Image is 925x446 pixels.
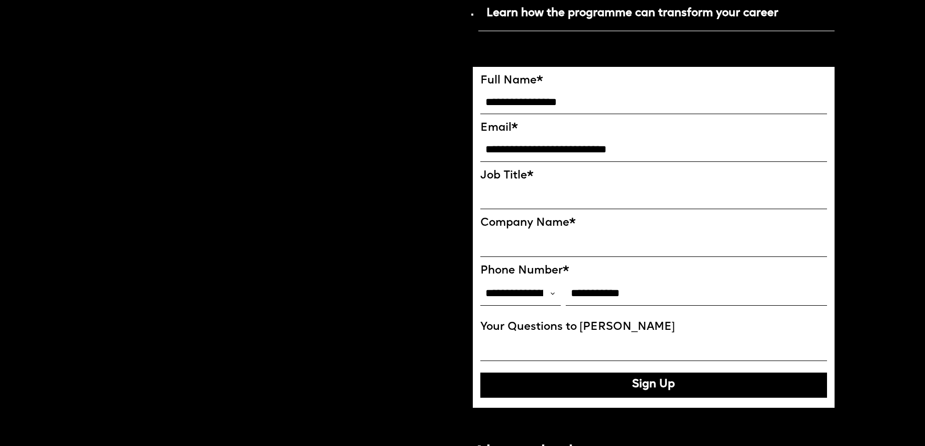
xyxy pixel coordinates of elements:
label: Your Questions to [PERSON_NAME] [480,321,828,334]
button: Sign Up [480,373,828,398]
strong: Learn how the programme can transform your career [486,8,778,19]
label: Company Name [480,217,828,230]
label: Full Name [480,74,828,88]
label: Email [480,122,828,135]
label: Job Title [480,169,828,183]
label: Phone Number [480,264,828,278]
